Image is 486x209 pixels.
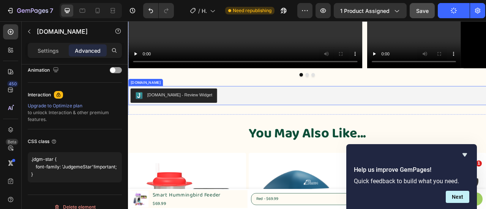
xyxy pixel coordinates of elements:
[354,165,469,174] h2: Help us improve GemPages!
[233,7,271,14] span: Need republishing
[28,138,57,145] div: CSS class
[233,66,238,70] button: Dot
[202,7,207,15] span: Hilush Page - [DATE] 17:11:25
[3,3,57,18] button: 7
[334,3,407,18] button: 1 product assigned
[416,8,429,14] span: Save
[198,7,200,15] span: /
[410,3,435,18] button: Save
[50,6,53,15] p: 7
[2,74,43,81] div: [DOMAIN_NAME]
[38,47,59,55] p: Settings
[24,90,107,98] div: [DOMAIN_NAME] - Review Widget
[28,65,60,75] div: Animation
[143,3,174,18] div: Undo/Redo
[37,27,101,36] p: Judge.me
[354,150,469,203] div: Help us improve GemPages!
[28,91,51,98] div: Interaction
[340,7,390,15] span: 1 product assigned
[460,150,469,159] button: Hide survey
[446,191,469,203] button: Next question
[28,102,122,123] div: to unlock Interaction & other premium features.
[128,21,486,209] iframe: Design area
[218,66,222,70] button: Dot
[354,178,469,185] p: Quick feedback to build what you need.
[75,47,101,55] p: Advanced
[28,102,122,109] div: Upgrade to Optimize plan
[9,90,18,99] img: Judgeme.png
[6,139,18,145] div: Beta
[476,160,482,167] span: 1
[3,85,113,104] button: Judge.me - Review Widget
[7,81,18,87] div: 450
[226,66,230,70] button: Dot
